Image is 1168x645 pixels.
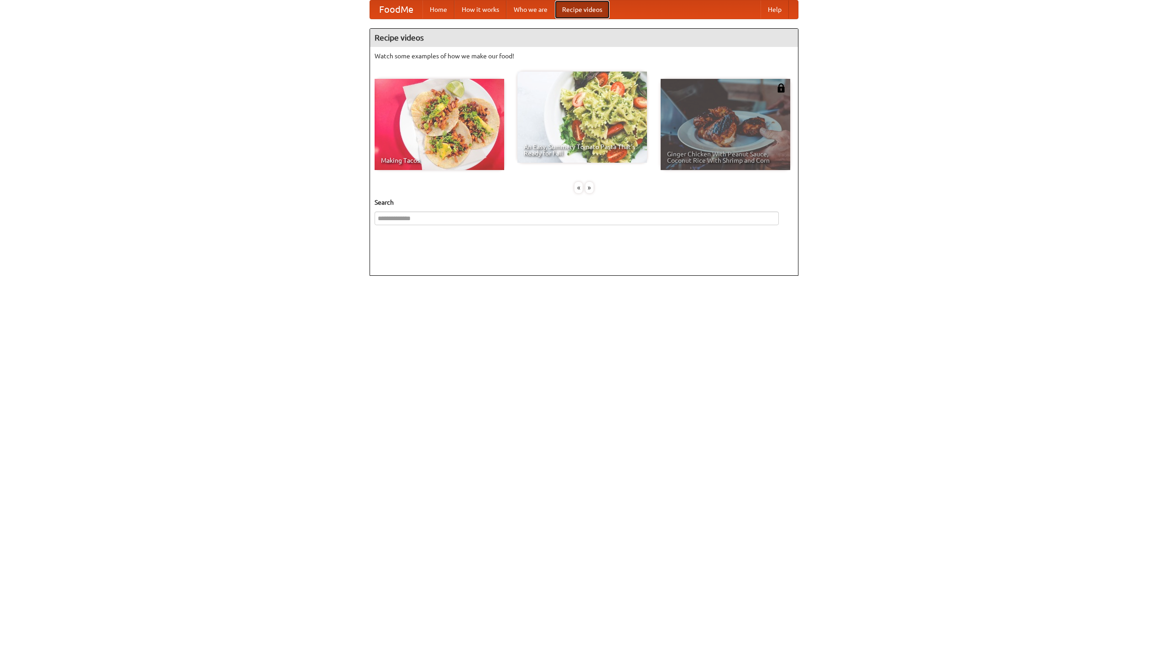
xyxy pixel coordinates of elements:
a: Who we are [506,0,555,19]
h4: Recipe videos [370,29,798,47]
a: How it works [454,0,506,19]
a: Recipe videos [555,0,610,19]
a: FoodMe [370,0,422,19]
img: 483408.png [777,83,786,93]
div: » [585,182,594,193]
a: An Easy, Summery Tomato Pasta That's Ready for Fall [517,72,647,163]
span: An Easy, Summery Tomato Pasta That's Ready for Fall [524,144,641,156]
a: Home [422,0,454,19]
p: Watch some examples of how we make our food! [375,52,793,61]
h5: Search [375,198,793,207]
a: Help [761,0,789,19]
span: Making Tacos [381,157,498,164]
div: « [574,182,583,193]
a: Making Tacos [375,79,504,170]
